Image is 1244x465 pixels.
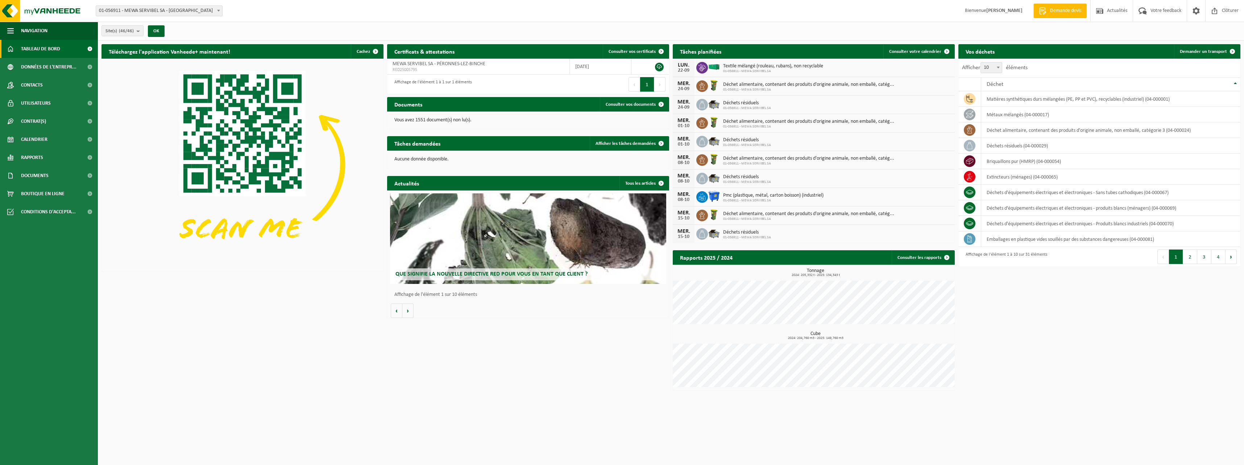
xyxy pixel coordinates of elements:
span: Déchet alimentaire, contenant des produits d'origine animale, non emballé, catég... [723,119,894,125]
span: 01-056911 - MEWA SERVIBEL SA - PÉRONNES-LEZ-BINCHE [96,6,222,16]
button: Site(s)(46/46) [101,25,144,36]
img: WB-1100-HPE-BE-01 [708,190,720,202]
label: Afficher éléments [962,65,1028,71]
img: WB-0060-HPE-GN-50 [708,209,720,221]
td: [DATE] [570,59,631,75]
button: 1 [1169,250,1183,264]
td: déchets résiduels (04-000029) [981,138,1240,154]
span: Consulter votre calendrier [889,49,941,54]
span: 01-056911 - MEWA SERVIBEL SA [723,69,823,74]
img: WB-5000-GAL-GY-01 [708,172,720,184]
button: Next [654,77,665,92]
div: 08-10 [676,179,691,184]
h2: Tâches planifiées [673,44,729,58]
h2: Documents [387,97,430,111]
td: déchets d'équipements électriques et électroniques - Sans tubes cathodiques (04-000067) [981,185,1240,200]
button: Volgende [402,303,414,318]
span: Demander un transport [1180,49,1227,54]
span: 01-056911 - MEWA SERVIBEL SA [723,235,771,240]
h3: Tonnage [676,268,955,277]
h2: Certificats & attestations [387,44,462,58]
div: 24-09 [676,105,691,110]
span: Déchet alimentaire, contenant des produits d'origine animale, non emballé, catég... [723,156,894,162]
span: Textile mélangé (rouleau, rubans), non recyclable [723,63,823,69]
a: Consulter votre calendrier [883,44,954,59]
img: WB-5000-GAL-GY-01 [708,135,720,147]
button: 3 [1197,250,1211,264]
count: (46/46) [119,29,134,33]
span: Afficher les tâches demandées [596,141,656,146]
h2: Téléchargez l'application Vanheede+ maintenant! [101,44,237,58]
span: Boutique en ligne [21,185,65,203]
div: MER. [676,81,691,87]
div: 15-10 [676,216,691,221]
div: MER. [676,173,691,179]
span: Tableau de bord [21,40,60,58]
span: Déchets résiduels [723,230,771,235]
span: Contrat(s) [21,112,46,130]
button: 2 [1183,250,1197,264]
div: 22-09 [676,68,691,73]
span: Calendrier [21,130,47,148]
button: Cachez [351,44,383,59]
p: Aucune donnée disponible. [394,157,662,162]
div: LUN. [676,62,691,68]
div: 24-09 [676,87,691,92]
span: 2024: 204,760 m3 - 2025: 149,760 m3 [676,336,955,340]
div: 15-10 [676,234,691,239]
td: briquaillons pur (HMRP) (04-000054) [981,154,1240,169]
h2: Vos déchets [958,44,1002,58]
td: métaux mélangés (04-000017) [981,107,1240,122]
div: MER. [676,99,691,105]
div: 08-10 [676,160,691,166]
span: Demande devis [1048,7,1083,14]
a: Afficher les tâches demandées [590,136,668,151]
span: Déchet alimentaire, contenant des produits d'origine animale, non emballé, catég... [723,82,894,88]
span: Utilisateurs [21,94,51,112]
span: RED25005795 [393,67,564,73]
img: WB-5000-GAL-GY-01 [708,227,720,239]
td: matières synthétiques durs mélangées (PE, PP et PVC), recyclables (industriel) (04-000001) [981,91,1240,107]
span: Site(s) [105,26,134,37]
div: Affichage de l'élément 1 à 1 sur 1 éléments [391,76,472,92]
span: Déchets résiduels [723,100,771,106]
div: MER. [676,210,691,216]
span: Pmc (plastique, métal, carton boisson) (industriel) [723,193,824,198]
span: 10 [981,63,1002,73]
span: Navigation [21,22,47,40]
span: 01-056911 - MEWA SERVIBEL SA [723,125,894,129]
span: 01-056911 - MEWA SERVIBEL SA [723,198,824,203]
a: Tous les articles [619,176,668,190]
a: Consulter vos documents [600,97,668,112]
span: Contacts [21,76,43,94]
strong: [PERSON_NAME] [986,8,1023,13]
span: Données de l'entrepr... [21,58,76,76]
h2: Rapports 2025 / 2024 [673,250,740,264]
img: WB-0060-HPE-GN-50 [708,153,720,166]
span: 01-056911 - MEWA SERVIBEL SA [723,143,771,147]
span: Conditions d'accepta... [21,203,76,221]
img: WB-0060-HPE-GN-50 [708,79,720,92]
td: déchet alimentaire, contenant des produits d'origine animale, non emballé, catégorie 3 (04-000024) [981,122,1240,138]
span: Rapports [21,148,43,167]
span: Consulter vos documents [606,102,656,107]
div: MER. [676,118,691,123]
span: Déchets résiduels [723,174,771,180]
a: Demander un transport [1174,44,1240,59]
img: WB-0060-HPE-GN-50 [708,116,720,129]
span: 01-056911 - MEWA SERVIBEL SA [723,88,894,92]
div: 01-10 [676,142,691,147]
div: MER. [676,155,691,160]
button: Vorige [391,303,402,318]
td: déchets d'équipements électriques et électroniques - produits blancs (ménagers) (04-000069) [981,200,1240,216]
span: 01-056911 - MEWA SERVIBEL SA [723,106,771,110]
p: Vous avez 1551 document(s) non lu(s). [394,118,662,123]
div: 01-10 [676,123,691,129]
button: OK [148,25,165,37]
span: 01-056911 - MEWA SERVIBEL SA [723,162,894,166]
img: HK-XR-30-GN-00 [708,64,720,70]
span: 01-056911 - MEWA SERVIBEL SA - PÉRONNES-LEZ-BINCHE [96,5,223,16]
span: Déchet alimentaire, contenant des produits d'origine animale, non emballé, catég... [723,211,894,217]
span: Documents [21,167,49,185]
div: MER. [676,192,691,197]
